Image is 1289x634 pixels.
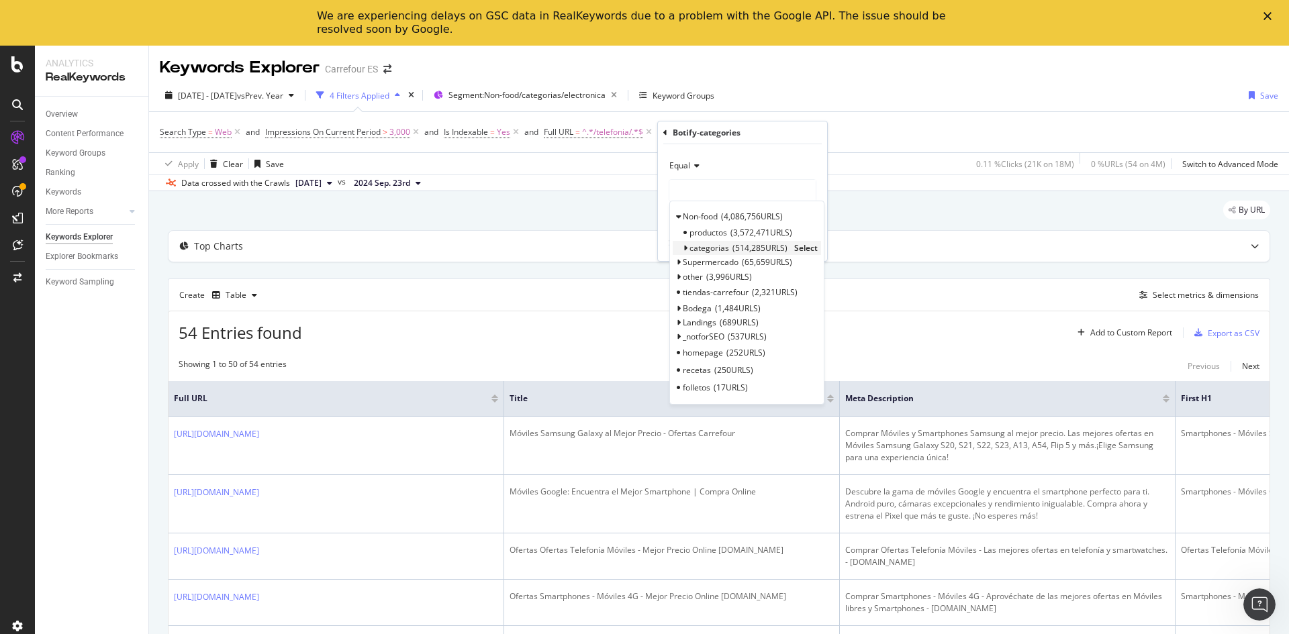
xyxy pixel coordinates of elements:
a: Overview [46,107,139,121]
div: arrow-right-arrow-left [383,64,391,74]
button: Switch to Advanced Mode [1177,153,1278,174]
span: > [383,126,387,138]
span: productos [689,227,727,238]
div: 0 % URLs ( 54 on 4M ) [1091,158,1165,170]
div: Keywords [46,185,81,199]
div: Keywords Explorer [46,230,113,244]
div: Apply [178,158,199,170]
button: Clear [205,153,243,174]
div: Overview [46,107,78,121]
button: Add to Custom Report [1072,322,1172,344]
a: [URL][DOMAIN_NAME] [174,427,259,441]
span: 689 URLS [720,317,759,328]
div: 4 Filters Applied [330,90,389,101]
span: 17 URLS [714,382,748,393]
div: We are experiencing delays on GSC data in RealKeywords due to a problem with the Google API. The ... [317,9,951,36]
div: Data crossed with the Crawls [181,177,290,189]
div: Previous [1188,360,1220,372]
span: Yes [497,123,510,142]
div: Ranking [46,166,75,180]
span: 514,285 URLS [732,242,787,254]
div: Export as CSV [1208,327,1259,339]
span: 1,484 URLS [715,303,761,314]
span: Bodega [683,303,712,314]
a: More Reports [46,205,126,219]
div: Switch to Advanced Mode [1182,158,1278,170]
span: other [683,271,703,282]
button: [DATE] - [DATE]vsPrev. Year [160,85,299,106]
div: and [424,126,438,138]
button: Keyword Groups [634,85,720,106]
button: Save [249,153,284,174]
span: tiendas-carrefour [683,286,749,298]
a: Keyword Sampling [46,275,139,289]
div: legacy label [1223,201,1270,219]
span: 54 Entries found [179,321,302,344]
button: Next [1242,358,1259,374]
div: Save [1260,90,1278,101]
button: 2024 Sep. 23rd [348,175,426,191]
span: Non-food [683,211,718,222]
span: = [490,126,495,138]
button: Add Filter [655,124,708,140]
button: Cancel [663,237,706,250]
span: Impressions On Current Period [265,126,381,138]
div: RealKeywords [46,70,138,85]
span: Landings [683,317,716,328]
div: Table [226,291,246,299]
button: Segment:Non-food/categorias/electronica [428,85,622,106]
span: Supermercado [683,256,738,268]
div: Comprar Smartphones - Móviles 4G - Aprovéchate de las mejores ofertas en Móviles libres y Smartph... [845,590,1169,615]
div: Keyword Groups [46,146,105,160]
span: 252 URLS [726,347,765,358]
div: Content Performance [46,127,124,141]
a: Content Performance [46,127,139,141]
div: Clear [223,158,243,170]
div: More Reports [46,205,93,219]
span: categorias [689,242,729,254]
div: Top Charts [194,240,243,253]
div: Carrefour ES [325,62,378,76]
div: Showing 1 to 50 of 54 entries [179,358,287,374]
div: and [246,126,260,138]
a: Keywords Explorer [46,230,139,244]
div: Móviles Samsung Galaxy al Mejor Precio - Ofertas Carrefour [510,427,834,439]
div: Botify-categories [673,127,741,138]
span: recetas [683,364,711,376]
span: homepage [683,347,723,358]
span: Full URL [174,392,471,405]
span: = [575,126,580,138]
span: 2024 Sep. 23rd [354,177,410,189]
span: Select [794,242,818,254]
span: ^.*/telefonia/.*$ [582,123,643,142]
span: = [208,126,213,138]
div: Add to Custom Report [1090,329,1172,337]
span: Title [510,392,807,405]
a: [URL][DOMAIN_NAME] [174,544,259,558]
div: Descubre la gama de móviles Google y encuentra el smartphone perfecto para ti. Android puro, cáma... [845,486,1169,522]
button: Previous [1188,358,1220,374]
a: [URL][DOMAIN_NAME] [174,486,259,499]
button: and [524,125,538,138]
span: 3,000 [389,123,410,142]
span: 3,572,471 URLS [730,227,792,238]
span: _notforSEO [683,331,724,342]
span: vs [338,176,348,188]
button: Select metrics & dimensions [1134,287,1259,303]
div: Móviles Google: Encuentra el Mejor Smartphone | Compra Online [510,486,834,498]
button: [DATE] [290,175,338,191]
button: Apply [160,153,199,174]
button: Table [207,284,262,306]
span: 537 URLS [728,331,767,342]
span: 3,996 URLS [706,271,752,282]
a: Ranking [46,166,139,180]
div: Save [266,158,284,170]
div: Keyword Groups [653,90,714,101]
div: Comprar Ofertas Telefonía Móviles - Las mejores ofertas en telefonía y smartwatches. - [DOMAIN_NAME] [845,544,1169,568]
span: Search Type [160,126,206,138]
div: 0.11 % Clicks ( 21K on 18M ) [976,158,1074,170]
span: 4,086,756 URLS [721,211,783,222]
div: Next [1242,360,1259,372]
div: Analytics [46,56,138,70]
